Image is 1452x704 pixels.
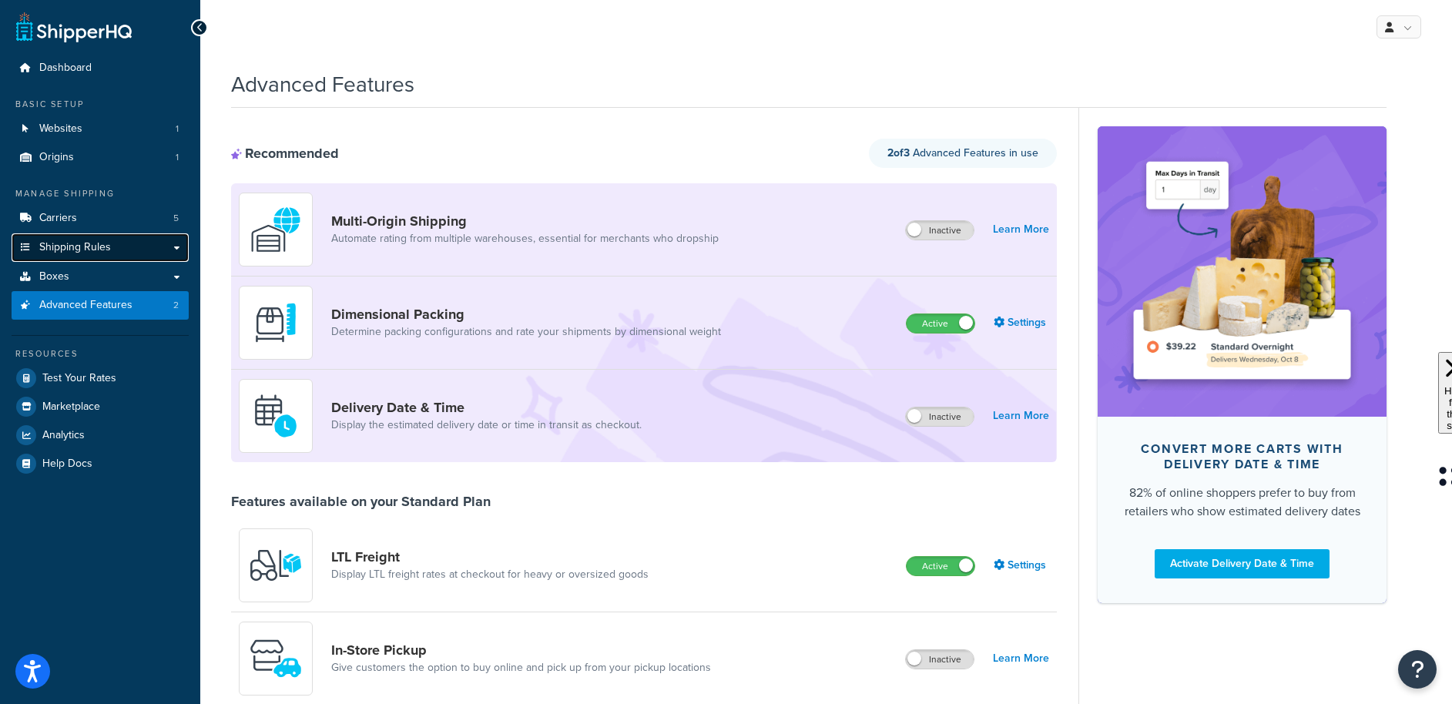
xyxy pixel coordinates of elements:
[331,567,649,582] a: Display LTL freight rates at checkout for heavy or oversized goods
[12,204,189,233] li: Carriers
[173,212,179,225] span: 5
[1122,484,1362,521] div: 82% of online shoppers prefer to buy from retailers who show estimated delivery dates
[249,296,303,350] img: DTVBYsAAAAAASUVORK5CYII=
[12,115,189,143] a: Websites1
[12,450,189,478] a: Help Docs
[331,324,721,340] a: Determine packing configurations and rate your shipments by dimensional weight
[331,548,649,565] a: LTL Freight
[1122,441,1362,472] div: Convert more carts with delivery date & time
[331,642,711,659] a: In-Store Pickup
[907,557,974,575] label: Active
[39,151,74,164] span: Origins
[249,632,303,686] img: wfgcfpwTIucLEAAAAASUVORK5CYII=
[907,314,974,333] label: Active
[173,299,179,312] span: 2
[887,145,910,161] strong: 2 of 3
[12,347,189,360] div: Resources
[12,421,189,449] a: Analytics
[994,312,1049,334] a: Settings
[906,221,974,240] label: Inactive
[1121,149,1363,393] img: feature-image-ddt-36eae7f7280da8017bfb280eaccd9c446f90b1fe08728e4019434db127062ab4.png
[12,115,189,143] li: Websites
[12,143,189,172] li: Origins
[12,263,189,291] a: Boxes
[12,393,189,421] a: Marketplace
[39,299,132,312] span: Advanced Features
[12,98,189,111] div: Basic Setup
[331,306,721,323] a: Dimensional Packing
[39,212,77,225] span: Carriers
[231,493,491,510] div: Features available on your Standard Plan
[12,291,189,320] a: Advanced Features2
[12,54,189,82] a: Dashboard
[12,204,189,233] a: Carriers5
[249,538,303,592] img: y79ZsPf0fXUFUhFXDzUgf+ktZg5F2+ohG75+v3d2s1D9TjoU8PiyCIluIjV41seZevKCRuEjTPPOKHJsQcmKCXGdfprl3L4q7...
[12,291,189,320] li: Advanced Features
[331,213,719,230] a: Multi-Origin Shipping
[39,270,69,283] span: Boxes
[231,69,414,99] h1: Advanced Features
[42,429,85,442] span: Analytics
[993,219,1049,240] a: Learn More
[331,231,719,246] a: Automate rating from multiple warehouses, essential for merchants who dropship
[176,151,179,164] span: 1
[249,203,303,256] img: WatD5o0RtDAAAAAElFTkSuQmCC
[12,364,189,392] a: Test Your Rates
[39,62,92,75] span: Dashboard
[331,660,711,676] a: Give customers the option to buy online and pick up from your pickup locations
[1155,549,1330,578] a: Activate Delivery Date & Time
[42,458,92,471] span: Help Docs
[12,233,189,262] a: Shipping Rules
[994,555,1049,576] a: Settings
[1398,650,1437,689] button: Open Resource Center
[39,122,82,136] span: Websites
[39,241,111,254] span: Shipping Rules
[887,145,1038,161] span: Advanced Features in use
[993,405,1049,427] a: Learn More
[249,389,303,443] img: gfkeb5ejjkALwAAAABJRU5ErkJggg==
[42,372,116,385] span: Test Your Rates
[906,650,974,669] label: Inactive
[42,401,100,414] span: Marketplace
[331,417,642,433] a: Display the estimated delivery date or time in transit as checkout.
[231,145,339,162] div: Recommended
[12,143,189,172] a: Origins1
[331,399,642,416] a: Delivery Date & Time
[993,648,1049,669] a: Learn More
[176,122,179,136] span: 1
[12,187,189,200] div: Manage Shipping
[906,407,974,426] label: Inactive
